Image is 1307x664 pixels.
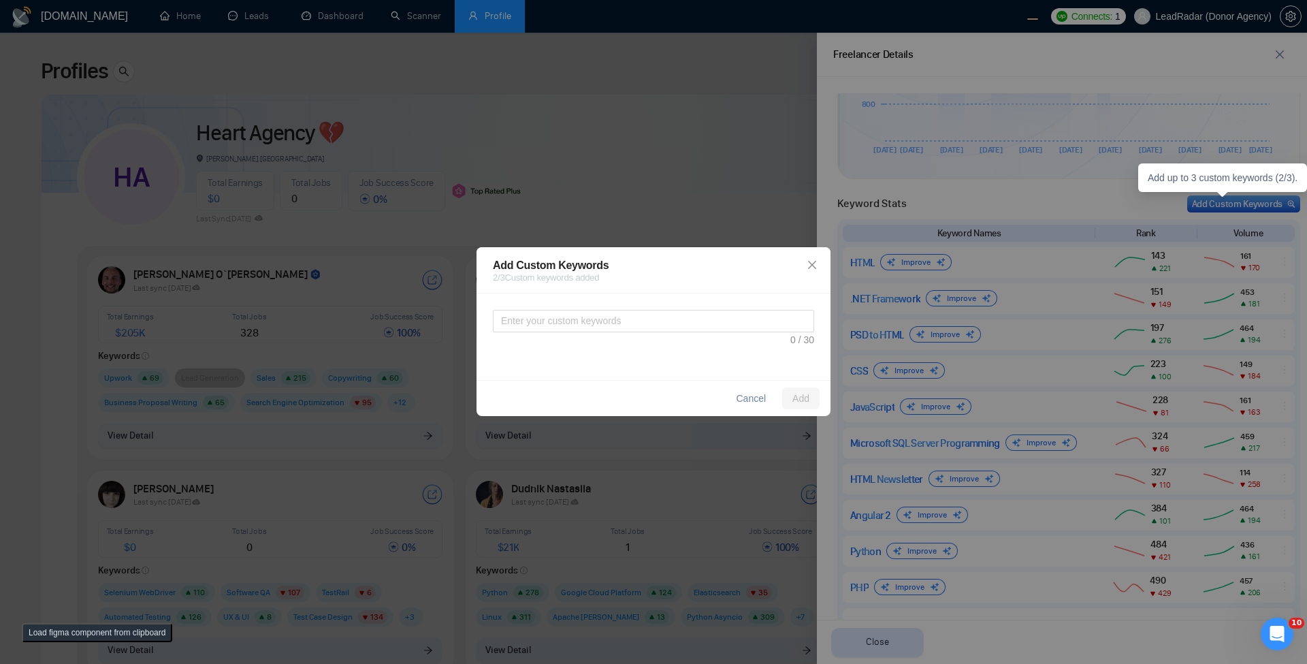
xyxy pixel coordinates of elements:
button: Close [794,247,830,284]
span: 2 / 3 Custom keywords added [493,273,814,282]
span: Cancel [736,392,766,407]
span: close [807,259,818,270]
span: Add Custom Keywords [493,259,609,271]
div: Add up to 3 custom keywords (2/3). [1138,163,1307,192]
iframe: Intercom live chat [1261,618,1293,650]
button: Add [782,388,820,410]
button: Cancel [725,388,777,410]
span: 10 [1289,618,1304,629]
